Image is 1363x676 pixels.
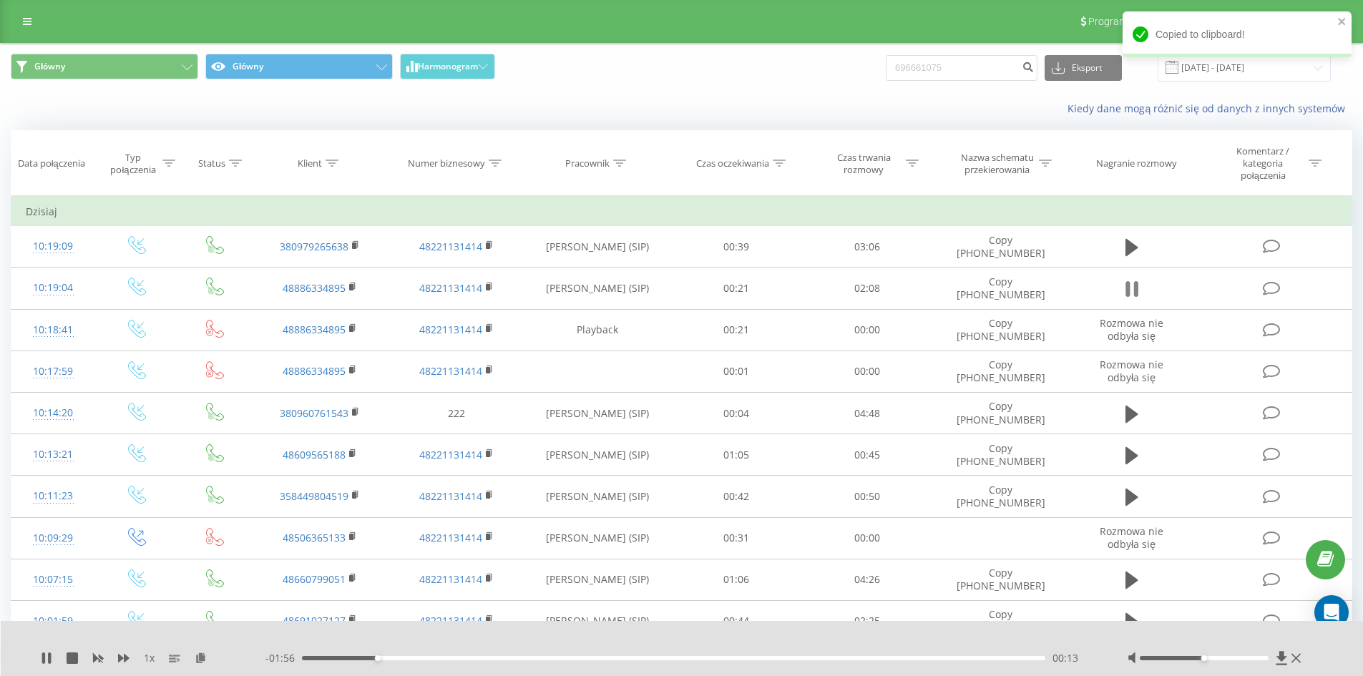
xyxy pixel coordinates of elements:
td: [PERSON_NAME] (SIP) [524,517,671,559]
a: 48221131414 [419,323,482,336]
td: 00:21 [671,309,802,351]
a: 48221131414 [419,240,482,253]
td: Playback [524,309,671,351]
div: 10:17:59 [26,358,81,386]
span: - 01:56 [265,651,302,665]
div: 10:19:04 [26,274,81,302]
button: Eksport [1045,55,1122,81]
td: 00:44 [671,600,802,642]
td: Copy [PHONE_NUMBER] [932,600,1068,642]
span: Główny [34,61,65,72]
div: Pracownik [565,157,610,170]
div: Accessibility label [1201,655,1207,661]
td: [PERSON_NAME] (SIP) [524,393,671,434]
div: Accessibility label [374,655,380,661]
td: Copy [PHONE_NUMBER] [932,226,1068,268]
a: 48221131414 [419,572,482,586]
div: 10:09:29 [26,524,81,552]
button: Harmonogram [400,54,495,79]
td: Copy [PHONE_NUMBER] [932,309,1068,351]
td: Copy [PHONE_NUMBER] [932,434,1068,476]
td: 00:42 [671,476,802,517]
div: Klient [298,157,322,170]
a: 380960761543 [280,406,348,420]
td: 00:39 [671,226,802,268]
td: 02:08 [802,268,933,309]
a: 48609565188 [283,448,346,461]
td: 04:26 [802,559,933,600]
td: 00:00 [802,517,933,559]
a: 358449804519 [280,489,348,503]
div: 10:07:15 [26,566,81,594]
a: 48221131414 [419,489,482,503]
td: [PERSON_NAME] (SIP) [524,226,671,268]
td: 00:50 [802,476,933,517]
span: Harmonogram [418,62,478,72]
div: Numer biznesowy [408,157,485,170]
span: Program poleceń [1088,16,1164,27]
a: 48221131414 [419,364,482,378]
div: 10:01:59 [26,607,81,635]
td: Copy [PHONE_NUMBER] [932,393,1068,434]
div: 10:18:41 [26,316,81,344]
td: Copy [PHONE_NUMBER] [932,559,1068,600]
td: 00:00 [802,351,933,392]
a: 48886334895 [283,364,346,378]
span: Rozmowa nie odbyła się [1100,316,1163,343]
div: 10:14:20 [26,399,81,427]
a: 48221131414 [419,281,482,295]
td: 01:06 [671,559,802,600]
div: Czas oczekiwania [696,157,769,170]
a: 48221131414 [419,448,482,461]
td: [PERSON_NAME] (SIP) [524,600,671,642]
div: Nagranie rozmowy [1096,157,1177,170]
td: 00:01 [671,351,802,392]
td: 222 [388,393,524,434]
a: 48221131414 [419,531,482,544]
td: [PERSON_NAME] (SIP) [524,268,671,309]
input: Wyszukiwanie według numeru [886,55,1037,81]
td: 02:25 [802,600,933,642]
a: Kiedy dane mogą różnić się od danych z innych systemów [1068,102,1352,115]
span: 00:13 [1052,651,1078,665]
div: Copied to clipboard! [1123,11,1352,57]
div: Typ połączenia [107,152,158,176]
div: 10:19:09 [26,232,81,260]
span: Rozmowa nie odbyła się [1100,524,1163,551]
div: Nazwa schematu przekierowania [959,152,1035,176]
div: Data połączenia [18,157,85,170]
td: 00:31 [671,517,802,559]
td: 01:05 [671,434,802,476]
span: Rozmowa nie odbyła się [1100,358,1163,384]
button: Główny [11,54,198,79]
td: 00:45 [802,434,933,476]
a: 48221131414 [419,614,482,627]
button: Główny [205,54,393,79]
td: [PERSON_NAME] (SIP) [524,476,671,517]
div: 10:13:21 [26,441,81,469]
td: Copy [PHONE_NUMBER] [932,268,1068,309]
td: 00:04 [671,393,802,434]
div: Komentarz / kategoria połączenia [1221,145,1305,182]
a: 380979265638 [280,240,348,253]
td: Copy [PHONE_NUMBER] [932,476,1068,517]
div: 10:11:23 [26,482,81,510]
td: 00:21 [671,268,802,309]
td: [PERSON_NAME] (SIP) [524,559,671,600]
td: Dzisiaj [11,197,1352,226]
a: 48886334895 [283,323,346,336]
td: 04:48 [802,393,933,434]
a: 48691027127 [283,614,346,627]
span: 1 x [144,651,155,665]
td: [PERSON_NAME] (SIP) [524,434,671,476]
div: Status [198,157,225,170]
div: Czas trwania rozmowy [826,152,902,176]
td: Copy [PHONE_NUMBER] [932,351,1068,392]
div: Open Intercom Messenger [1314,595,1349,630]
a: 48506365133 [283,531,346,544]
button: close [1337,16,1347,29]
td: 03:06 [802,226,933,268]
a: 48886334895 [283,281,346,295]
a: 48660799051 [283,572,346,586]
td: 00:00 [802,309,933,351]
